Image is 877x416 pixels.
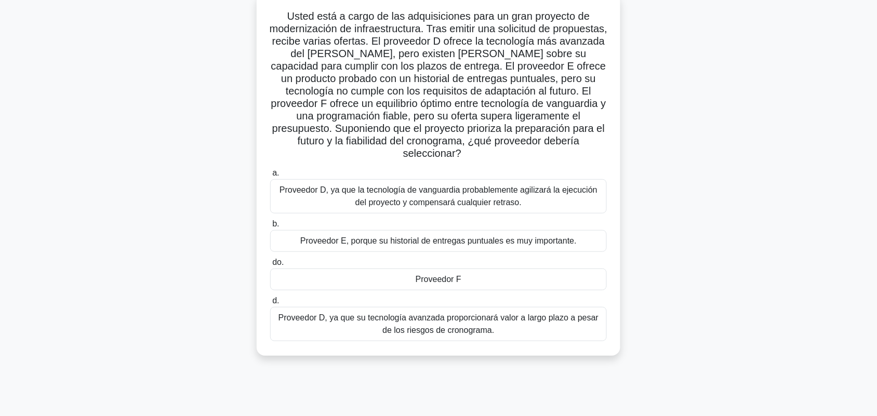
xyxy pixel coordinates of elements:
font: do. [272,258,284,266]
font: Usted está a cargo de las adquisiciones para un gran proyecto de modernización de infraestructura... [270,10,607,159]
font: Proveedor D, ya que la tecnología de vanguardia probablemente agilizará la ejecución del proyecto... [280,185,597,207]
font: Proveedor D, ya que su tecnología avanzada proporcionará valor a largo plazo a pesar de los riesg... [278,313,599,334]
font: Proveedor F [416,275,461,284]
font: Proveedor E, porque su historial de entregas puntuales es muy importante. [300,236,577,245]
font: d. [272,296,279,305]
font: b. [272,219,279,228]
font: a. [272,168,279,177]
